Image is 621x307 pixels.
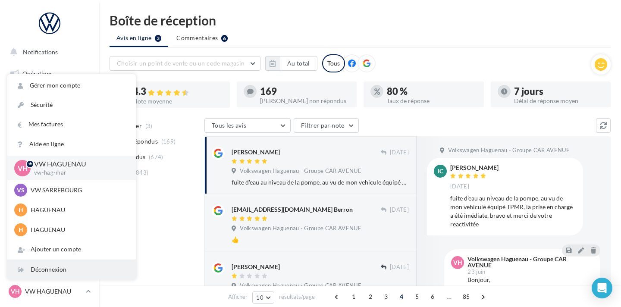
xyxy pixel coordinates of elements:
span: (3) [145,122,153,129]
a: Mes factures [7,115,136,134]
span: [DATE] [390,206,409,214]
span: Volkswagen Haguenau - Groupe CAR AVENUE [448,147,570,154]
button: Au total [265,56,317,71]
div: Note moyenne [133,98,223,104]
span: [DATE] [450,183,469,191]
span: 23 juin [467,269,485,275]
a: Aide en ligne [7,135,136,154]
div: [PERSON_NAME] [232,148,280,157]
span: (674) [149,153,163,160]
p: VW HAGUENAU [34,159,122,169]
span: Volkswagen Haguenau - Groupe CAR AVENUE [240,282,361,290]
span: 5 [410,290,424,304]
div: 👍 [232,235,409,244]
button: 10 [252,291,274,304]
div: [PERSON_NAME] [232,263,280,271]
a: Campagnes [5,130,94,148]
div: fuite d'eau au niveau de la pompe, au vu de mon vehicule équipé TPMR, la prise en charge a été im... [450,194,576,229]
div: [PERSON_NAME] [450,165,499,171]
span: Choisir un point de vente ou un code magasin [117,60,245,67]
span: Notifications [23,48,58,56]
div: Délai de réponse moyen [514,98,604,104]
span: VH [453,258,462,267]
button: Au total [280,56,317,71]
span: 6 [426,290,439,304]
span: Volkswagen Haguenau - Groupe CAR AVENUE [240,225,361,232]
a: PLV et print personnalisable [5,215,94,241]
span: VS [17,186,25,194]
a: Gérer mon compte [7,76,136,95]
div: Boîte de réception [110,14,611,27]
p: VW HAGUENAU [25,287,82,296]
div: 169 [260,87,350,96]
span: [DATE] [390,149,409,157]
a: Visibilité en ligne [5,108,94,126]
span: Tous les avis [212,122,247,129]
div: Tous [322,54,345,72]
div: Taux de réponse [387,98,477,104]
span: 4 [395,290,408,304]
div: 4.3 [133,87,223,97]
p: vw-hag-mar [34,169,122,177]
div: [PERSON_NAME] non répondus [260,98,350,104]
a: Sécurité [7,95,136,115]
span: ... [442,290,456,304]
a: Calendrier [5,194,94,212]
div: fuite d'eau au niveau de la pompe, au vu de mon vehicule équipé TPMR, la prise en charge a été im... [232,178,409,187]
div: Ajouter un compte [7,240,136,259]
div: 80 % [387,87,477,96]
span: H [19,206,23,214]
a: Médiathèque [5,172,94,191]
button: Choisir un point de vente ou un code magasin [110,56,260,71]
button: Filtrer par note [294,118,359,133]
span: [DATE] [390,263,409,271]
span: Opérations [22,70,53,77]
p: HAGUENAU [31,226,125,234]
a: VH VW HAGUENAU [7,283,92,300]
div: 6 [221,35,228,42]
div: Déconnexion [7,260,136,279]
span: VH [11,287,20,296]
span: Commentaires [176,34,218,42]
button: Tous les avis [204,118,291,133]
span: Volkswagen Haguenau - Groupe CAR AVENUE [240,167,361,175]
span: (169) [161,138,176,145]
span: H [19,226,23,234]
a: Campagnes DataOnDemand [5,244,94,269]
span: VH [18,163,28,173]
span: résultats/page [279,293,315,301]
span: 2 [364,290,377,304]
div: Open Intercom Messenger [592,278,612,298]
span: 1 [347,290,361,304]
a: Opérations [5,65,94,83]
span: IC [438,167,443,175]
div: Volkswagen Haguenau - Groupe CAR AVENUE [467,256,592,268]
span: Non répondus [118,137,158,146]
a: Contacts [5,151,94,169]
div: 7 jours [514,87,604,96]
p: VW SARREBOURG [31,186,125,194]
button: Notifications [5,43,91,61]
span: 3 [379,290,393,304]
a: Boîte de réception9 [5,86,94,104]
div: [EMAIL_ADDRESS][DOMAIN_NAME] Berron [232,205,353,214]
p: HAGUENAU [31,206,125,214]
span: 85 [459,290,474,304]
span: Afficher [228,293,248,301]
span: 10 [256,294,263,301]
